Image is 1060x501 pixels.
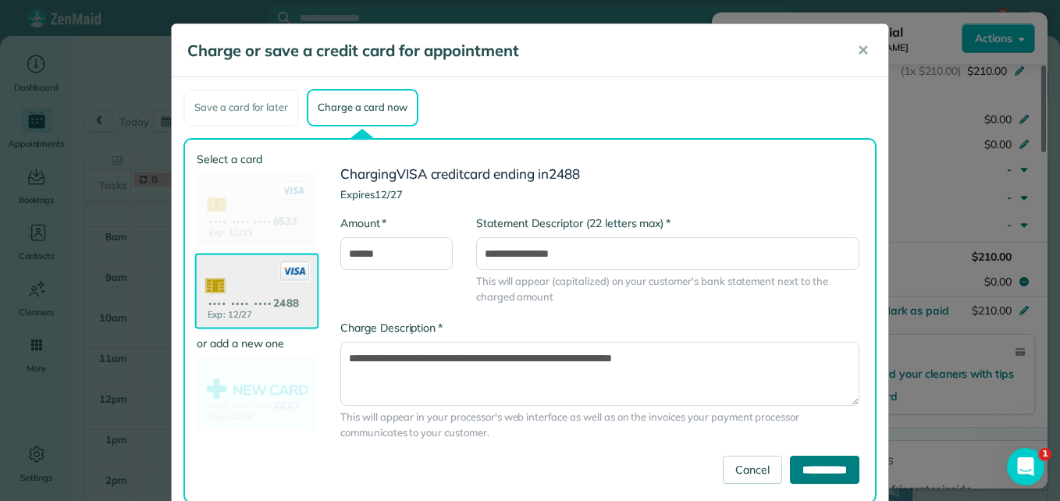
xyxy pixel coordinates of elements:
span: 12/27 [375,188,403,201]
label: Amount [340,215,386,231]
span: VISA [397,165,428,182]
div: Save a card for later [183,89,299,126]
label: or add a new one [197,336,317,351]
h4: Expires [340,189,859,200]
span: 2488 [549,165,580,182]
h3: Charging card ending in [340,167,859,182]
label: Statement Descriptor (22 letters max) [476,215,671,231]
span: credit [431,165,464,182]
label: Select a card [197,151,317,167]
iframe: Intercom live chat [1007,448,1044,485]
span: This will appear (capitalized) on your customer's bank statement next to the charged amount [476,274,859,304]
h5: Charge or save a credit card for appointment [187,40,835,62]
span: 1 [1039,448,1051,460]
a: Cancel [723,456,782,484]
div: Charge a card now [307,89,418,126]
label: Charge Description [340,320,443,336]
span: ✕ [857,41,869,59]
span: This will appear in your processor's web interface as well as on the invoices your payment proces... [340,410,859,440]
